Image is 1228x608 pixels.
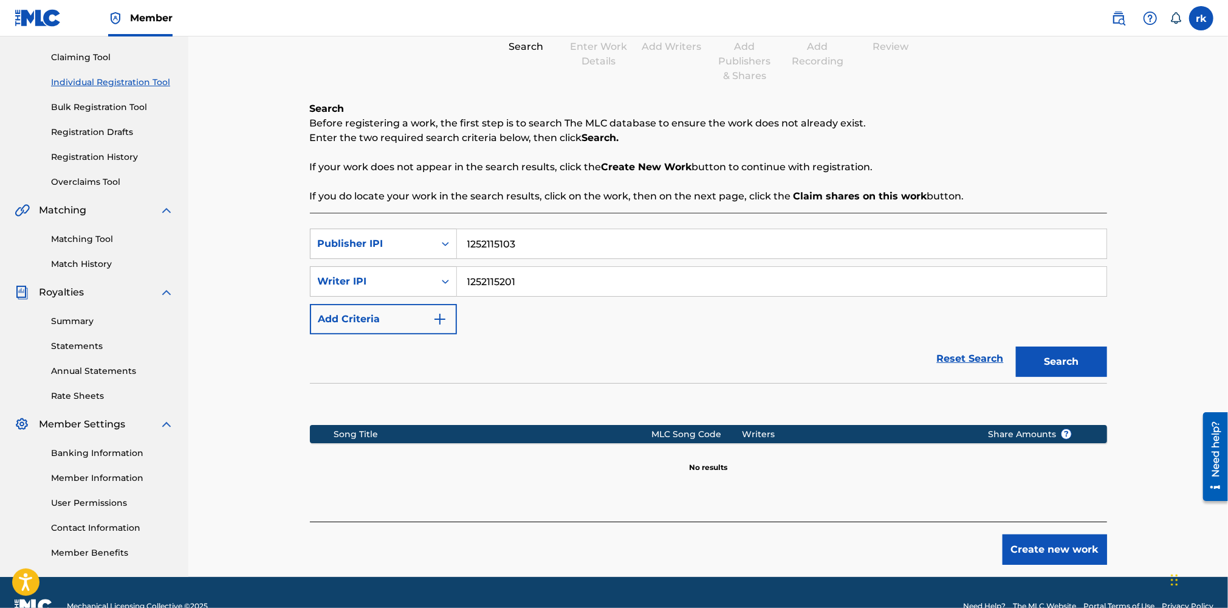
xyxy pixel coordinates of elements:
[51,390,174,402] a: Rate Sheets
[334,428,651,441] div: Song Title
[689,447,727,473] p: No results
[1194,408,1228,506] iframe: Resource Center
[1170,12,1182,24] div: Notifications
[1003,534,1107,565] button: Create new work
[742,428,969,441] div: Writers
[51,233,174,246] a: Matching Tool
[15,9,61,27] img: MLC Logo
[159,417,174,432] img: expand
[159,285,174,300] img: expand
[130,11,173,25] span: Member
[51,522,174,534] a: Contact Information
[1143,11,1158,26] img: help
[794,190,927,202] strong: Claim shares on this work
[496,40,557,54] div: Search
[1106,6,1131,30] a: Public Search
[310,160,1107,174] p: If your work does not appear in the search results, click the button to continue with registration.
[51,340,174,353] a: Statements
[1171,562,1178,598] div: Drag
[108,11,123,26] img: Top Rightsholder
[159,203,174,218] img: expand
[582,132,619,143] strong: Search.
[651,428,743,441] div: MLC Song Code
[51,365,174,378] a: Annual Statements
[51,51,174,64] a: Claiming Tool
[51,76,174,89] a: Individual Registration Tool
[1138,6,1162,30] div: Help
[51,101,174,114] a: Bulk Registration Tool
[51,547,174,559] a: Member Benefits
[51,176,174,188] a: Overclaims Tool
[1111,11,1126,26] img: search
[15,285,29,300] img: Royalties
[642,40,702,54] div: Add Writers
[931,345,1010,372] a: Reset Search
[39,285,84,300] span: Royalties
[787,40,848,69] div: Add Recording
[310,189,1107,204] p: If you do locate your work in the search results, click on the work, then on the next page, click...
[602,161,692,173] strong: Create New Work
[310,116,1107,131] p: Before registering a work, the first step is to search The MLC database to ensure the work does n...
[51,315,174,328] a: Summary
[15,417,29,432] img: Member Settings
[51,472,174,485] a: Member Information
[310,103,345,114] b: Search
[310,229,1107,383] form: Search Form
[988,428,1072,441] span: Share Amounts
[715,40,775,83] div: Add Publishers & Shares
[318,274,427,289] div: Writer IPI
[318,237,427,251] div: Publisher IPI
[39,203,86,218] span: Matching
[310,131,1107,145] p: Enter the two required search criteria below, then click
[1062,429,1071,439] span: ?
[39,417,125,432] span: Member Settings
[569,40,629,69] div: Enter Work Details
[51,151,174,164] a: Registration History
[433,312,447,326] img: 9d2ae6d4665cec9f34b9.svg
[51,447,174,460] a: Banking Information
[1167,550,1228,608] iframe: Chat Widget
[1016,347,1107,377] button: Search
[51,258,174,271] a: Match History
[51,126,174,139] a: Registration Drafts
[51,497,174,510] a: User Permissions
[1189,6,1213,30] div: User Menu
[310,304,457,334] button: Add Criteria
[15,203,30,218] img: Matching
[860,40,921,54] div: Review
